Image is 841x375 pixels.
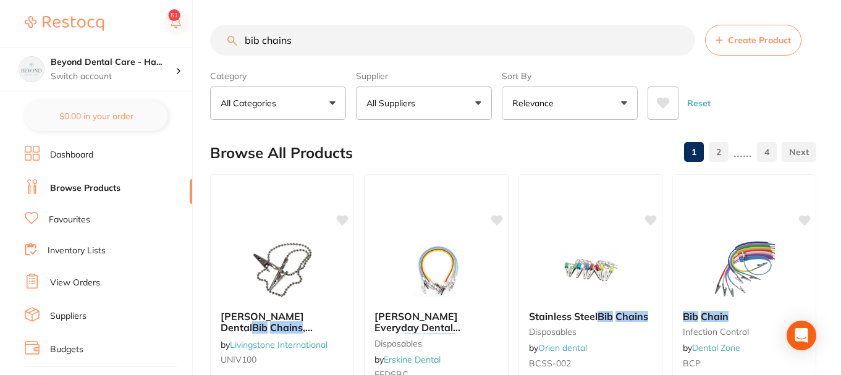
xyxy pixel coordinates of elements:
span: [PERSON_NAME] Dental [221,310,304,334]
em: Chains [423,333,455,345]
span: pk 5 [455,333,476,345]
a: Budgets [50,343,83,356]
a: Erskine Dental [384,354,441,365]
a: Dental Zone [692,342,740,353]
b: Erskine Everyday Dental Silicon Bib Chains pk 5 [374,311,497,334]
p: Relevance [512,97,559,109]
a: 1 [684,140,704,164]
img: Restocq Logo [25,16,104,31]
em: Chain [701,310,729,322]
p: Switch account [51,70,175,83]
a: Dashboard [50,149,93,161]
label: Category [210,70,346,82]
small: disposables [529,327,652,337]
a: 2 [709,140,729,164]
em: Bib [252,321,268,334]
img: Stainless Steel Bib Chains [550,239,630,301]
button: Create Product [705,25,801,56]
em: Bib [683,310,698,322]
a: View Orders [50,277,100,289]
p: All Categories [221,97,281,109]
span: BCP [683,358,701,369]
label: Sort By [502,70,638,82]
span: Create Product [728,35,791,45]
img: Livingstone Dental Bib Chains, Stainless Steel, 46cm, Autoclavable [242,239,323,301]
span: Stainless Steel [529,310,598,322]
em: Chains [270,321,303,334]
span: by [683,342,740,353]
em: Chains [615,310,648,322]
b: Stainless Steel Bib Chains [529,311,652,322]
small: disposables [374,339,497,348]
button: All Categories [210,86,346,120]
img: Bib Chain [704,239,784,301]
div: Open Intercom Messenger [787,321,816,350]
em: Bib [405,333,420,345]
span: by [374,354,441,365]
span: [PERSON_NAME] Everyday Dental Silicon [374,310,460,345]
a: Restocq Logo [25,9,104,38]
h4: Beyond Dental Care - Hamilton [51,56,175,69]
span: UNIV100 [221,354,256,365]
p: All Suppliers [366,97,420,109]
p: ...... [733,145,752,159]
b: Bib Chain [683,311,806,322]
button: $0.00 in your order [25,101,167,131]
span: by [221,339,328,350]
a: Favourites [49,214,90,226]
small: Infection Control [683,327,806,337]
img: Erskine Everyday Dental Silicon Bib Chains pk 5 [396,239,476,301]
a: Livingstone International [230,339,328,350]
a: Inventory Lists [48,245,106,257]
a: Browse Products [50,182,120,195]
button: All Suppliers [356,86,492,120]
button: Reset [683,86,714,120]
img: Beyond Dental Care - Hamilton [19,57,44,82]
b: Livingstone Dental Bib Chains, Stainless Steel, 46cm, Autoclavable [221,311,344,334]
label: Supplier [356,70,492,82]
span: by [529,342,587,353]
em: Bib [598,310,613,322]
a: Suppliers [50,310,87,322]
button: Relevance [502,86,638,120]
input: Search Products [210,25,695,56]
h2: Browse All Products [210,145,353,162]
a: 4 [757,140,777,164]
span: BCSS-002 [529,358,571,369]
a: Orien dental [538,342,587,353]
